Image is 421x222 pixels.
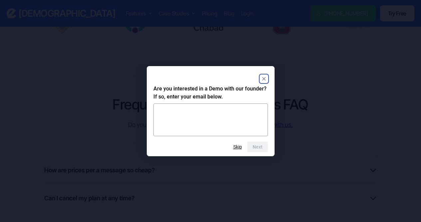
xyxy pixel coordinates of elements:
[260,75,268,83] button: Close
[233,144,242,150] button: Skip
[247,142,268,152] button: Next question
[153,103,268,136] textarea: Are you interested in a Demo with our founder? If so, enter your email below.
[147,66,275,156] dialog: Are you interested in a Demo with our founder? If so, enter your email below.
[153,85,268,101] h2: Are you interested in a Demo with our founder? If so, enter your email below.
